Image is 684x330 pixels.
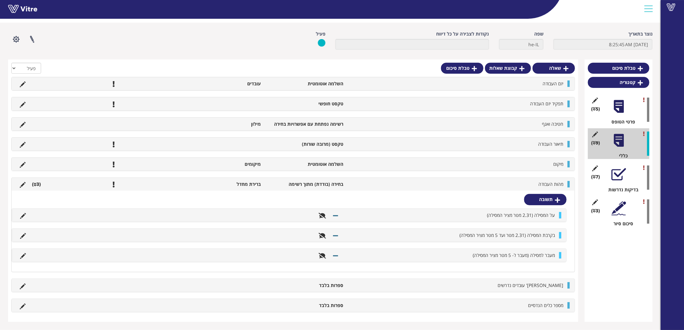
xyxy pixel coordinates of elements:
[318,39,325,47] img: yes
[593,119,649,125] div: פרטי הטופס
[524,194,567,205] a: תשובה
[628,31,653,37] label: נוצר בתאריך
[538,181,563,187] span: מהות העבודה
[591,140,600,146] span: (9 )
[264,101,347,107] li: טקסט חופשי
[316,31,325,37] label: פעיל
[441,63,483,74] a: טבלת סיכום
[528,302,563,308] span: מספר כלים הנדסיים
[264,282,347,289] li: ספרות בלבד
[542,121,563,127] span: חטיבה ואגף
[264,141,347,147] li: טקסט (מרובה שורות)
[593,186,649,193] div: בדיקות נדרשות
[459,232,555,238] span: בקרבת המסילה (2.31 מטר ועד 5 מטר מציר המסילה)
[533,63,575,74] a: שאלה
[264,80,347,87] li: השלמה אוטומטית
[534,31,544,37] label: שפה
[591,174,600,180] span: (7 )
[538,141,563,147] span: תיאור העבודה
[182,161,264,167] li: מיקומים
[591,208,600,214] span: (3 )
[593,220,649,227] div: סיכום סיור
[264,121,347,127] li: רשימה נפתחת עם אפשרויות בחירה
[264,161,347,167] li: השלמה אוטומטית
[487,212,555,218] span: על המסילה (2.31 מטר מציר המסילה)
[543,80,563,87] span: יזם העבודה
[436,31,489,37] label: נקודות לצבירה על כל דיווח
[498,282,563,288] span: [PERSON_NAME]' עובדים נדרשים
[593,153,649,159] div: כללי
[264,302,347,309] li: ספרות בלבד
[29,181,44,187] li: (3 )
[182,181,264,187] li: ברירת מחדל
[485,63,531,74] a: קבוצת שאלות
[473,252,555,258] span: מעבר למסילה (מעבר ל- 5 מטר מציר המסילה)
[182,80,264,87] li: עובדים
[588,77,649,88] a: קטגוריה
[530,101,563,107] span: תפקיד יזם העבודה
[553,161,563,167] span: מיקום
[591,106,600,112] span: (5 )
[588,63,649,74] a: טבלת סיכום
[264,181,347,187] li: בחירה (בודדת) מתוך רשימה
[182,121,264,127] li: מילון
